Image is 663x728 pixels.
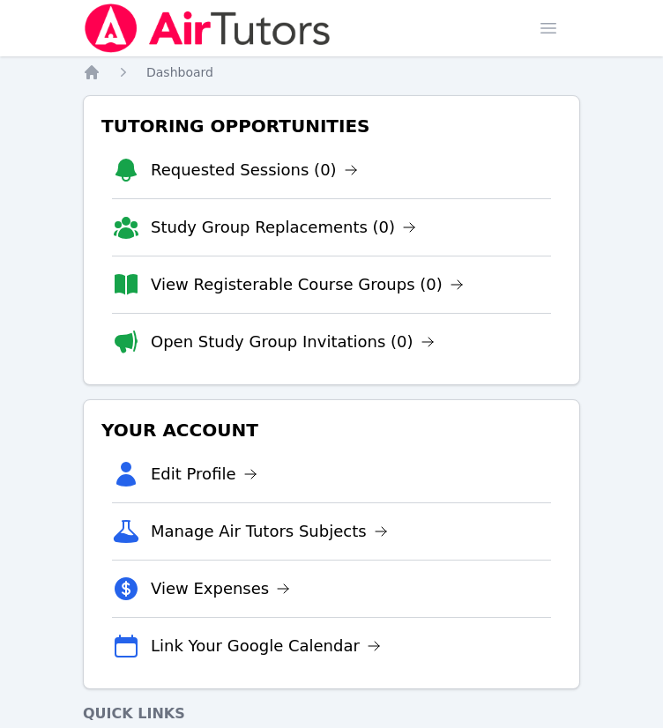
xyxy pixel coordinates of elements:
a: Study Group Replacements (0) [151,215,416,240]
nav: Breadcrumb [83,63,580,81]
a: Link Your Google Calendar [151,634,381,658]
a: Manage Air Tutors Subjects [151,519,388,544]
h3: Your Account [98,414,565,446]
h4: Quick Links [83,703,580,724]
a: Dashboard [146,63,213,81]
a: Edit Profile [151,462,257,487]
h3: Tutoring Opportunities [98,110,565,142]
span: Dashboard [146,65,213,79]
img: Air Tutors [83,4,332,53]
a: Open Study Group Invitations (0) [151,330,435,354]
a: Requested Sessions (0) [151,158,358,182]
a: View Registerable Course Groups (0) [151,272,464,297]
a: View Expenses [151,576,290,601]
